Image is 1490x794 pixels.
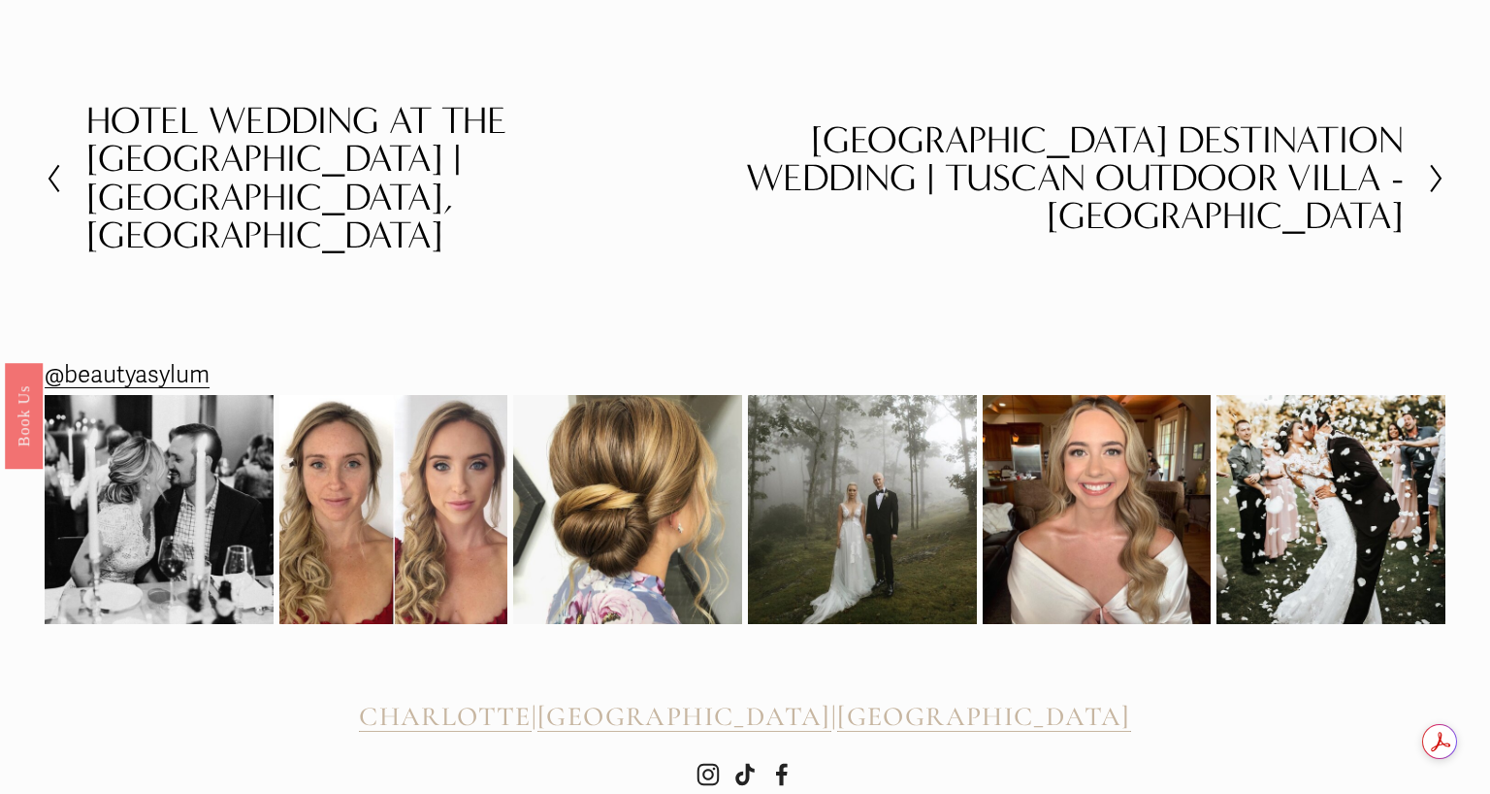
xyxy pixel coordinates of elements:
span: | [831,700,837,733]
span: CHARLOTTE [359,700,532,733]
img: Going into the wedding weekend with some bridal inspo for ya! 💫 @beautyasylum_charlotte #beautyas... [983,395,1212,624]
a: [GEOGRAPHIC_DATA] [537,701,831,733]
a: TikTok [733,763,757,786]
img: It&rsquo;s been a while since we&rsquo;ve shared a before and after! Subtle makeup &amp; romantic... [279,395,508,624]
span: | [532,700,537,733]
span: [GEOGRAPHIC_DATA] [537,700,831,733]
a: Book Us [5,363,43,469]
img: Rehearsal dinner vibes from Raleigh, NC. We added a subtle braid at the top before we created her... [45,395,274,624]
a: Hotel Wedding at the [GEOGRAPHIC_DATA] | [GEOGRAPHIC_DATA], [GEOGRAPHIC_DATA] [45,102,745,254]
img: Picture perfect 💫 @beautyasylum_charlotte @apryl_naylor_makeup #beautyasylum_apryl @uptownfunkyou... [748,395,977,624]
a: [GEOGRAPHIC_DATA] Destination Wedding | Tuscan Outdoor Villa - [GEOGRAPHIC_DATA] [745,102,1445,254]
a: CHARLOTTE [359,701,532,733]
img: 2020 didn&rsquo;t stop this wedding celebration! 🎊😍🎉 @beautyasylum_atlanta #beautyasylum @bridal_... [1216,367,1445,653]
img: So much pretty from this weekend! Here&rsquo;s one from @beautyasylum_charlotte #beautyasylum @up... [513,374,742,646]
a: [GEOGRAPHIC_DATA] [837,701,1131,733]
a: Instagram [696,763,720,786]
span: [GEOGRAPHIC_DATA] [837,700,1131,733]
a: Facebook [770,763,794,786]
h2: [GEOGRAPHIC_DATA] Destination Wedding | Tuscan Outdoor Villa - [GEOGRAPHIC_DATA] [745,121,1404,235]
a: @beautyasylum [45,354,210,397]
h2: Hotel Wedding at the [GEOGRAPHIC_DATA] | [GEOGRAPHIC_DATA], [GEOGRAPHIC_DATA] [86,102,745,254]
